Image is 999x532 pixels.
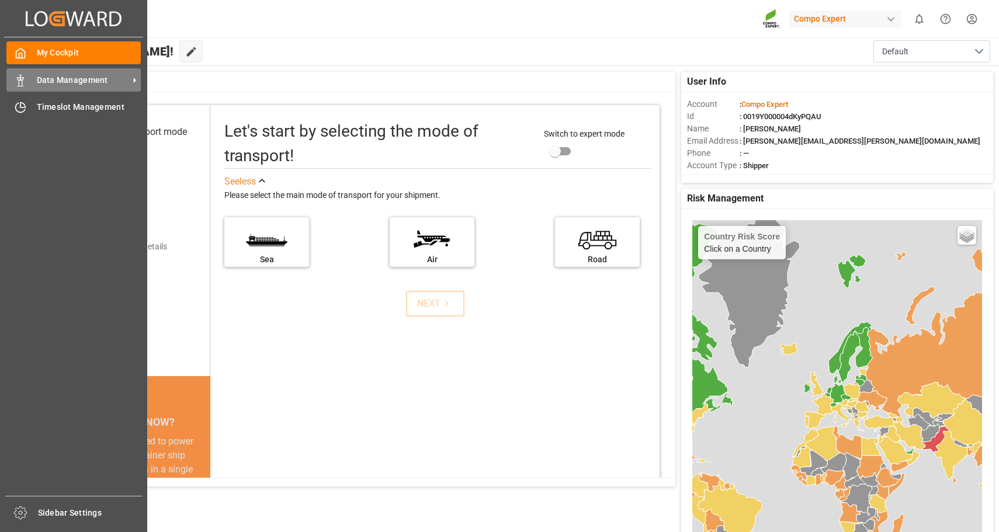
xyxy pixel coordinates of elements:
span: Compo Expert [741,100,788,109]
span: Switch to expert mode [544,129,625,138]
img: Screenshot%202023-09-29%20at%2010.02.21.png_1712312052.png [762,9,781,29]
span: Account [687,98,740,110]
div: Please select the main mode of transport for your shipment. [224,189,651,203]
span: Sidebar Settings [38,507,143,519]
span: Risk Management [687,192,764,206]
span: Name [687,123,740,135]
div: Click on a Country [704,232,780,253]
div: Select transport mode [96,125,187,139]
span: Phone [687,147,740,159]
span: Data Management [37,74,129,86]
span: Account Type [687,159,740,172]
div: See less [224,175,256,189]
div: Sea [230,253,303,266]
button: NEXT [406,291,464,317]
span: : [PERSON_NAME][EMAIL_ADDRESS][PERSON_NAME][DOMAIN_NAME] [740,137,980,145]
a: Layers [958,226,976,245]
span: : [740,100,788,109]
div: Air [396,253,469,266]
span: : Shipper [740,161,769,170]
span: My Cockpit [37,47,141,59]
button: show 0 new notifications [906,6,932,32]
a: Timeslot Management [6,96,141,119]
button: open menu [873,40,990,62]
span: : [PERSON_NAME] [740,124,801,133]
button: Compo Expert [789,8,906,30]
span: User Info [687,75,726,89]
a: My Cockpit [6,41,141,64]
span: Timeslot Management [37,101,141,113]
span: Id [687,110,740,123]
span: : — [740,149,749,158]
div: Road [561,253,634,266]
h4: Country Risk Score [704,232,780,241]
button: Help Center [932,6,959,32]
div: Let's start by selecting the mode of transport! [224,119,532,168]
div: Compo Expert [789,11,901,27]
div: NEXT [417,297,453,311]
span: Default [882,46,908,58]
span: Email Address [687,135,740,147]
span: : 0019Y000004dKyPQAU [740,112,821,121]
